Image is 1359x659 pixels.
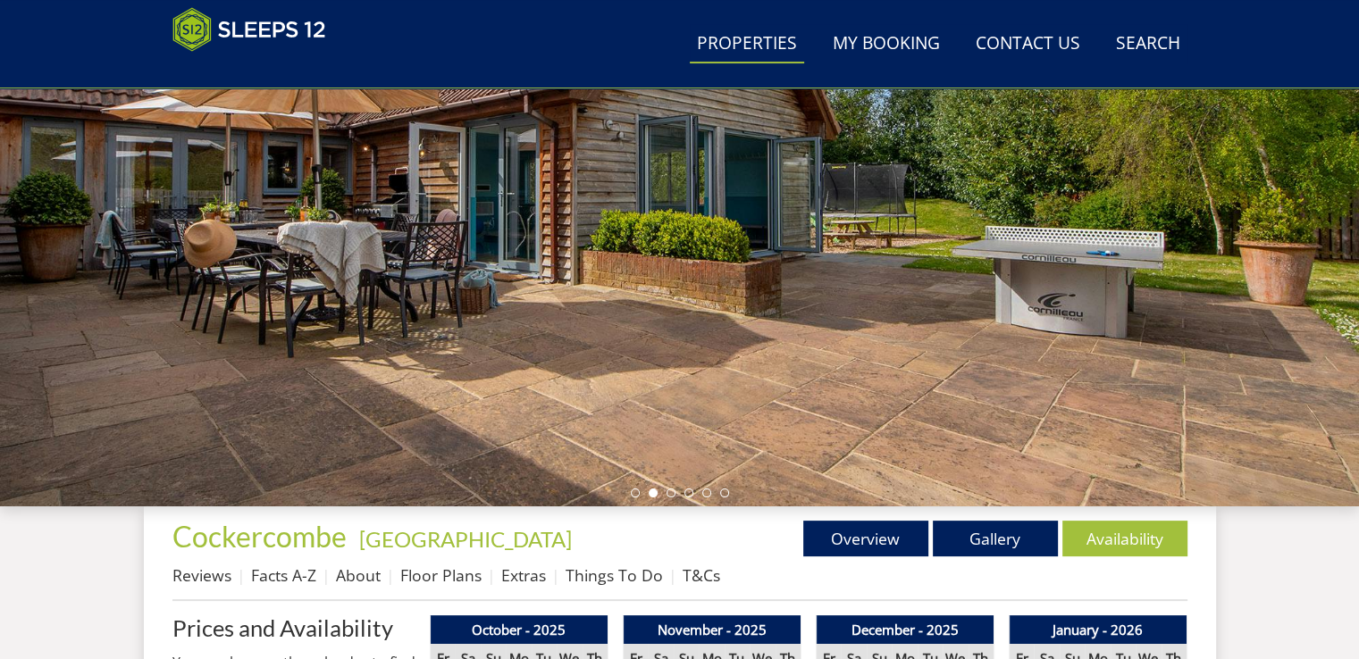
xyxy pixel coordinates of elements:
a: Search [1109,24,1187,64]
iframe: Customer reviews powered by Trustpilot [164,63,351,78]
a: Availability [1062,521,1187,556]
a: [GEOGRAPHIC_DATA] [359,526,572,552]
a: Overview [803,521,928,556]
a: About [336,564,381,586]
a: Contact Us [969,24,1087,64]
a: Prices and Availability [172,615,415,640]
img: Sleeps 12 [172,7,326,52]
a: Gallery [933,521,1058,556]
span: Cockercombe [172,519,347,554]
a: T&Cs [683,564,720,586]
a: Properties [690,24,804,64]
a: Facts A-Z [251,564,316,586]
a: My Booking [826,24,947,64]
a: Cockercombe [172,519,352,554]
th: October - 2025 [430,615,608,645]
a: Things To Do [566,564,663,586]
a: Floor Plans [400,564,482,586]
span: - [352,526,572,552]
th: January - 2026 [1009,615,1187,645]
a: Reviews [172,564,231,586]
th: December - 2025 [816,615,994,645]
a: Extras [501,564,546,586]
th: November - 2025 [623,615,801,645]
